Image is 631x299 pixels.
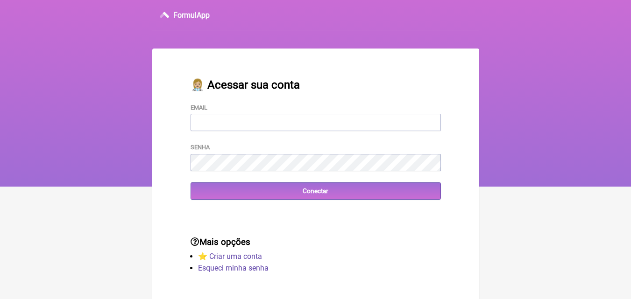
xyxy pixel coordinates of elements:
[191,104,207,111] label: Email
[191,237,441,247] h3: Mais opções
[191,144,210,151] label: Senha
[198,264,269,272] a: Esqueci minha senha
[173,11,210,20] h3: FormulApp
[191,78,441,91] h2: 👩🏼‍⚕️ Acessar sua conta
[191,182,441,200] input: Conectar
[198,252,262,261] a: ⭐️ Criar uma conta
